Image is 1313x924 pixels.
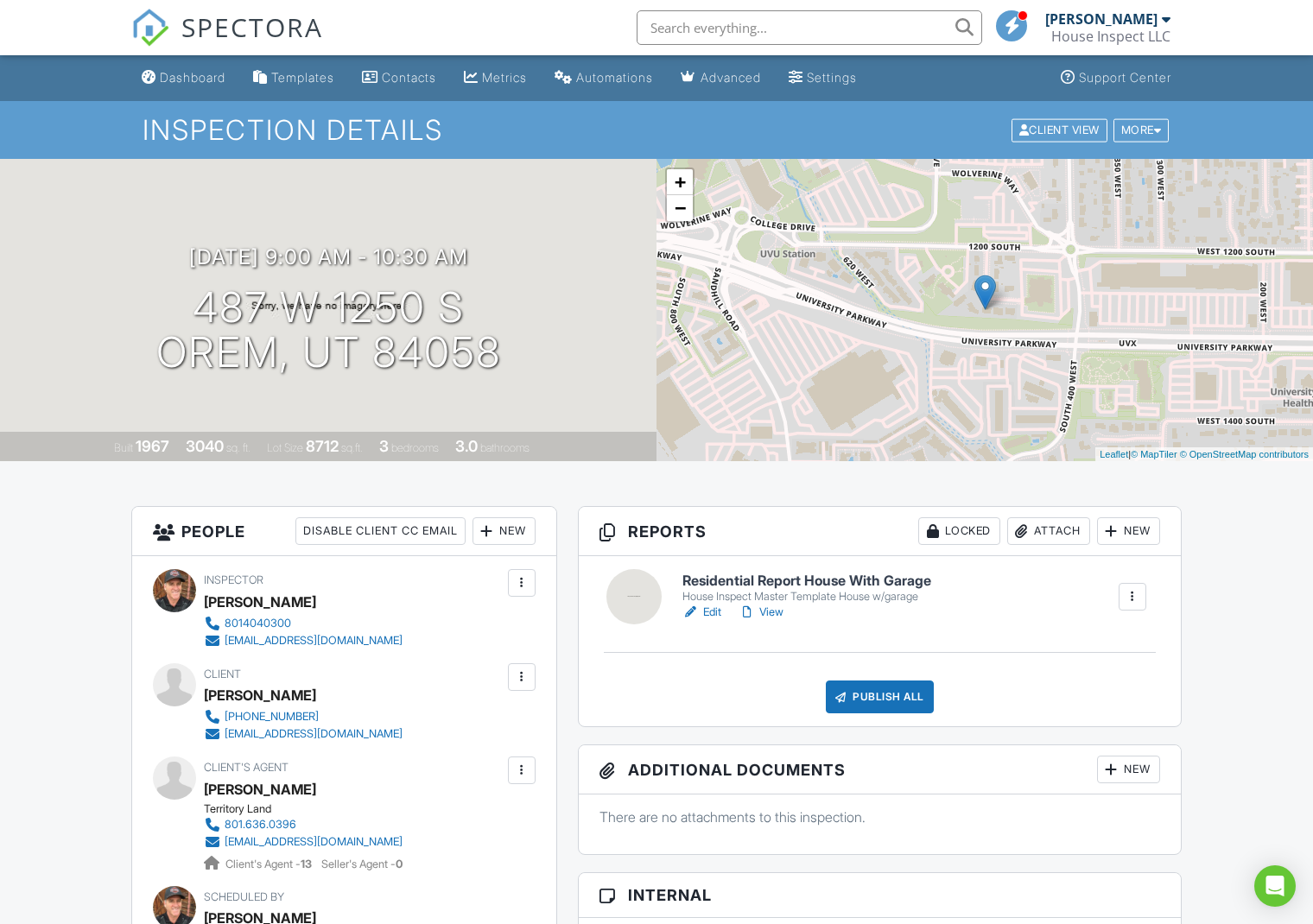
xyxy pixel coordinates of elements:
[682,590,931,604] div: House Inspect Master Template House w/garage
[225,710,319,724] div: [PHONE_NUMBER]
[637,10,982,45] input: Search everything...
[156,285,501,377] h1: 487 W 1250 S Orem, UT 84058
[701,70,761,85] div: Advanced
[204,668,241,680] span: Client
[204,802,416,816] div: Territory Land
[391,441,439,454] span: bedrooms
[667,169,693,195] a: Zoom in
[136,437,169,455] div: 1967
[225,634,403,648] div: [EMAIL_ADDRESS][DOMAIN_NAME]
[1097,517,1160,545] div: New
[1010,123,1112,136] a: Client View
[1254,865,1296,907] div: Open Intercom Messenger
[579,873,1181,918] h3: Internal
[918,517,1000,545] div: Locked
[204,816,403,833] a: 801.636.0396
[1180,449,1309,459] a: © OpenStreetMap contributors
[204,833,403,851] a: [EMAIL_ADDRESS][DOMAIN_NAME]
[204,761,289,774] span: Client's Agent
[1012,118,1107,142] div: Client View
[267,441,303,454] span: Lot Size
[1045,10,1158,28] div: [PERSON_NAME]
[739,604,783,621] a: View
[782,62,864,94] a: Settings
[226,441,251,454] span: sq. ft.
[548,62,660,94] a: Automations (Basic)
[225,727,403,741] div: [EMAIL_ADDRESS][DOMAIN_NAME]
[143,115,1170,145] h1: Inspection Details
[204,589,316,615] div: [PERSON_NAME]
[204,725,403,743] a: [EMAIL_ADDRESS][DOMAIN_NAME]
[225,858,314,870] span: Client's Agent -
[131,9,169,47] img: The Best Home Inspection Software - Spectora
[271,70,334,85] div: Templates
[599,807,1160,826] p: There are no attachments to this inspection.
[1051,28,1170,45] div: House Inspect LLC
[480,441,530,454] span: bathrooms
[379,437,389,455] div: 3
[667,195,693,221] a: Zoom out
[204,615,403,632] a: 8014040300
[674,62,768,94] a: Advanced
[295,517,466,545] div: Disable Client CC Email
[225,617,291,630] div: 8014040300
[1007,517,1090,545] div: Attach
[114,441,133,454] span: Built
[1054,62,1178,94] a: Support Center
[396,858,403,870] strong: 0
[682,604,721,621] a: Edit
[682,573,931,589] h6: Residential Report House With Garage
[135,62,232,94] a: Dashboard
[1095,447,1313,462] div: |
[131,23,323,60] a: SPECTORA
[579,745,1181,794] h3: Additional Documents
[189,245,468,269] h3: [DATE] 9:00 am - 10:30 am
[204,632,403,649] a: [EMAIL_ADDRESS][DOMAIN_NAME]
[204,573,263,586] span: Inspector
[181,9,323,45] span: SPECTORA
[301,858,312,870] strong: 13
[682,573,931,604] a: Residential Report House With Garage House Inspect Master Template House w/garage
[186,437,224,455] div: 3040
[579,507,1181,556] h3: Reports
[306,437,339,455] div: 8712
[576,70,653,85] div: Automations
[482,70,527,85] div: Metrics
[246,62,341,94] a: Templates
[160,70,225,85] div: Dashboard
[473,517,536,545] div: New
[1131,449,1177,459] a: © MapTiler
[341,441,363,454] span: sq.ft.
[204,890,284,903] span: Scheduled By
[225,835,403,849] div: [EMAIL_ADDRESS][DOMAIN_NAME]
[355,62,443,94] a: Contacts
[457,62,534,94] a: Metrics
[132,507,556,556] h3: People
[204,776,316,802] a: [PERSON_NAME]
[321,858,403,870] span: Seller's Agent -
[826,680,934,713] div: Publish All
[225,818,296,832] div: 801.636.0396
[1113,118,1170,142] div: More
[807,70,857,85] div: Settings
[1097,756,1160,783] div: New
[204,708,403,725] a: [PHONE_NUMBER]
[1079,70,1171,85] div: Support Center
[204,682,316,708] div: [PERSON_NAME]
[1100,449,1128,459] a: Leaflet
[382,70,436,85] div: Contacts
[455,437,478,455] div: 3.0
